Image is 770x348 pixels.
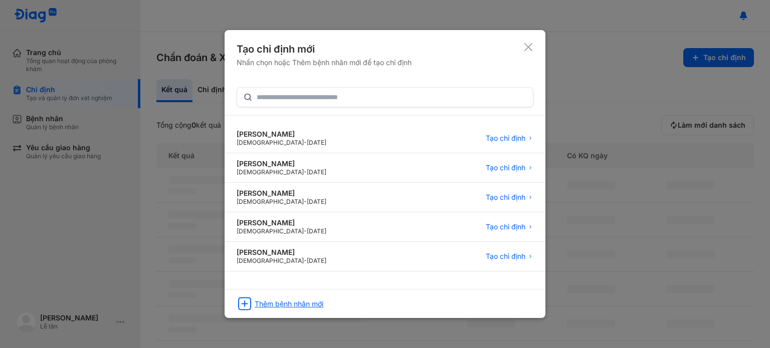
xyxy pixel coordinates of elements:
span: Tạo chỉ định [486,222,525,231]
span: - [304,257,307,264]
div: [PERSON_NAME] [237,189,326,198]
div: [PERSON_NAME] [237,130,326,139]
span: Tạo chỉ định [486,134,525,143]
div: Tạo chỉ định mới [237,42,412,56]
span: [DEMOGRAPHIC_DATA] [237,198,304,205]
div: Thêm bệnh nhân mới [255,299,323,308]
span: [DEMOGRAPHIC_DATA] [237,257,304,264]
span: [DATE] [307,257,326,264]
span: - [304,227,307,235]
span: - [304,198,307,205]
span: Tạo chỉ định [486,163,525,172]
span: - [304,168,307,176]
span: Tạo chỉ định [486,193,525,202]
span: [DEMOGRAPHIC_DATA] [237,139,304,146]
span: [DATE] [307,198,326,205]
span: [DATE] [307,168,326,176]
div: Nhấn chọn hoặc Thêm bệnh nhân mới để tạo chỉ định [237,58,412,67]
span: [DEMOGRAPHIC_DATA] [237,168,304,176]
span: - [304,139,307,146]
div: [PERSON_NAME] [237,159,326,168]
span: Tạo chỉ định [486,252,525,261]
span: [DEMOGRAPHIC_DATA] [237,227,304,235]
div: [PERSON_NAME] [237,248,326,257]
div: [PERSON_NAME] [237,218,326,227]
span: [DATE] [307,227,326,235]
span: [DATE] [307,139,326,146]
